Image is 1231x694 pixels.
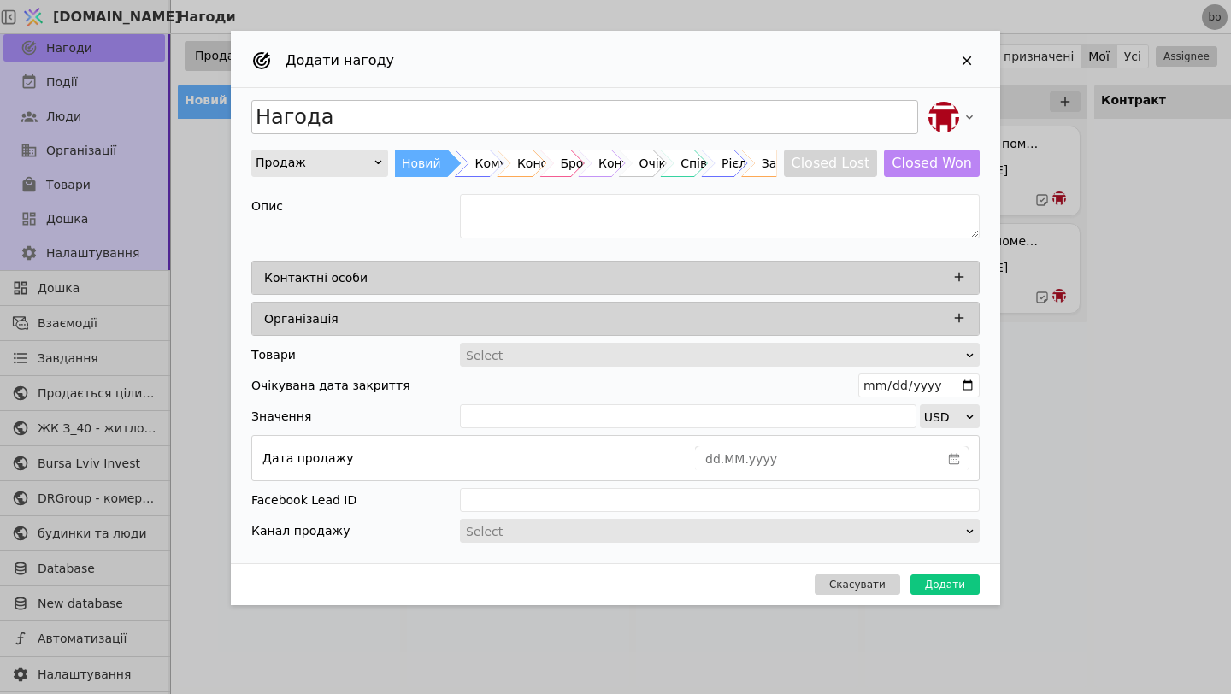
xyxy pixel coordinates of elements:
[262,446,353,470] div: Дата продажу
[251,488,356,512] div: Facebook Lead ID
[466,520,963,544] div: Select
[251,343,296,367] div: Товари
[560,150,598,177] div: Бронь
[598,150,658,177] div: Контракт
[784,150,878,177] button: Closed Lost
[251,519,350,543] div: Канал продажу
[517,150,602,177] div: Консультація
[475,150,551,177] div: Комунікація
[251,100,918,134] input: Ім'я
[722,150,776,177] div: Рієлтори
[815,574,900,595] button: Скасувати
[948,453,960,465] svg: calender simple
[924,405,964,429] div: USD
[928,102,959,132] img: bo
[264,310,339,328] p: Організація
[251,404,311,428] span: Значення
[762,150,840,177] div: Запрошення
[231,31,1000,605] div: Add Opportunity
[402,150,441,177] div: Новий
[696,447,940,471] input: dd.MM.yyyy
[251,194,460,218] div: Опис
[264,269,368,287] p: Контактні особи
[251,373,410,397] div: Очікувана дата закриття
[884,150,980,177] button: Closed Won
[256,150,373,174] div: Продаж
[639,150,710,177] div: Очікування
[910,574,980,595] button: Додати
[286,50,394,71] h2: Додати нагоду
[680,150,745,177] div: Співпраця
